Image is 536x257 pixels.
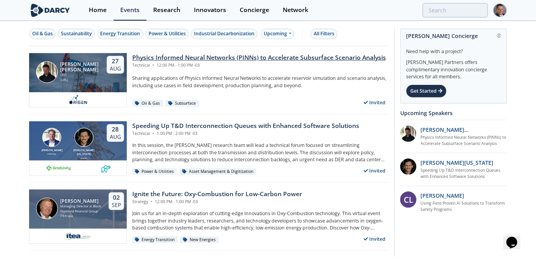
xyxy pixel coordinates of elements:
[423,3,488,17] input: Advanced Search
[406,29,501,43] div: [PERSON_NAME] Concierge
[36,61,58,83] img: Ruben Rodriguez Torrado
[132,131,359,137] div: Technical 1:00 PM - 2:00 PM -03
[101,163,111,172] img: 336b6de1-6040-4323-9c13-5718d9811639
[29,53,389,107] a: Ruben Rodriguez Torrado [PERSON_NAME] [PERSON_NAME] CEO [URL] 27 Aug Physics Informed Neural Netw...
[151,131,156,136] span: •
[400,159,417,175] img: 1b183925-147f-4a47-82c9-16eeeed5003c
[421,167,507,180] a: Speeding Up T&D Interconnection Queues with Enhanced Software Solutions
[112,202,121,209] div: Sep
[120,7,140,13] div: Events
[132,199,302,205] div: Strategy 12:00 PM - 1:00 PM -03
[32,30,53,37] div: Oil & Gas
[191,29,258,39] button: Industrial Decarbonization
[149,199,154,204] span: •
[314,30,334,37] div: All Filters
[110,133,121,140] div: Aug
[421,159,494,167] p: [PERSON_NAME][US_STATE]
[40,152,64,155] div: GridUnity
[132,121,359,131] div: Speeding Up T&D Interconnection Queues with Enhanced Software Solutions
[64,231,92,241] img: e2203200-5b7a-4eed-a60e-128142053302
[283,7,308,13] div: Network
[97,29,144,39] button: Energy Transition
[406,85,447,98] div: Get Started
[406,55,501,81] div: [PERSON_NAME] Partners offers complimentary innovation concierge services for all members.
[361,234,389,244] div: Invited
[112,194,121,202] div: 02
[421,135,507,147] a: Physics Informed Neural Networks (PINNs) to Accelerate Subsurface Scenario Analysis
[58,29,95,39] button: Sustainability
[361,166,389,176] div: Invited
[72,148,96,157] div: [PERSON_NAME][US_STATE]
[61,204,102,214] div: Managing Director at Black Diamond Financial Group
[240,7,269,13] div: Concierge
[361,98,389,107] div: Invited
[61,62,100,72] div: [PERSON_NAME] [PERSON_NAME]
[493,3,507,17] img: Profile
[67,95,90,104] img: origen.ai.png
[180,236,219,243] div: New Energies
[503,226,528,249] iframe: chat widget
[421,126,507,134] p: [PERSON_NAME] [PERSON_NAME]
[400,126,417,142] img: 20112e9a-1f67-404a-878c-a26f1c79f5da
[421,191,465,200] p: [PERSON_NAME]
[42,128,61,147] img: Brian Fitzsimons
[36,198,58,219] img: Patrick Imeson
[180,168,256,175] div: Asset Management & Digitization
[149,30,186,37] div: Power & Utilities
[311,29,337,39] button: All Filters
[132,62,386,69] div: Technical 12:00 PM - 1:00 PM -03
[145,29,189,39] button: Power & Utilities
[132,142,389,163] p: In this session, the [PERSON_NAME] research team will lead a technical forum focused on streamlin...
[497,34,501,38] img: information.svg
[61,30,92,37] div: Sustainability
[153,7,180,13] div: Research
[400,106,507,120] div: Upcoming Speakers
[421,200,507,213] a: Using Field Proven AI Solutions to Transform Safety Programs
[29,3,71,17] img: logo-wide.svg
[100,30,140,37] div: Energy Transition
[40,148,64,153] div: [PERSON_NAME]
[132,53,386,62] div: Physics Informed Neural Networks (PINNs) to Accelerate Subsurface Scenario Analysis
[61,198,102,204] div: [PERSON_NAME]
[406,43,501,55] div: Need help with a project?
[74,128,93,147] img: Luigi Montana
[72,157,96,160] div: envelio
[132,236,178,243] div: Energy Transition
[61,214,102,219] div: ITEA spa
[261,29,295,39] div: Upcoming
[61,78,100,83] div: [URL]
[400,191,417,208] div: CL
[89,7,107,13] div: Home
[132,168,177,175] div: Power & Utilities
[132,100,163,107] div: Oil & Gas
[29,121,389,176] a: Brian Fitzsimons [PERSON_NAME] GridUnity Luigi Montana [PERSON_NAME][US_STATE] envelio 28 Aug Spe...
[132,190,302,199] div: Ignite the Future: Oxy-Combustion for Low-Carbon Power
[132,210,389,231] p: Join us for an in-depth exploration of cutting-edge innovations in Oxy-Combustion technology. Thi...
[132,75,389,89] p: Sharing applications of Physics Informed Neural Networks to accelerate reservoir simulation and s...
[29,29,56,39] button: Oil & Gas
[110,126,121,133] div: 28
[29,190,389,244] a: Patrick Imeson [PERSON_NAME] Managing Director at Black Diamond Financial Group ITEA spa 02 Sep I...
[194,30,254,37] div: Industrial Decarbonization
[45,163,73,172] img: 1659894010494-gridunity-wp-logo.png
[61,72,100,78] div: CEO
[194,7,226,13] div: Innovators
[110,65,121,72] div: Aug
[151,62,156,68] span: •
[110,57,121,65] div: 27
[166,100,199,107] div: Subsurface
